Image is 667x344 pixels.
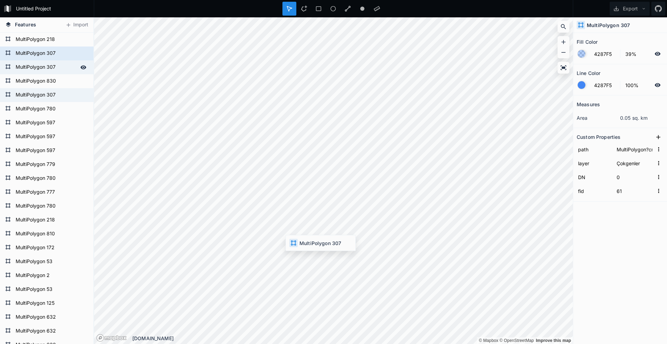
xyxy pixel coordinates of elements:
[615,172,654,182] input: Empty
[132,335,573,342] div: [DOMAIN_NAME]
[615,186,654,196] input: Empty
[577,99,600,110] h2: Measures
[620,114,664,121] dd: 0.05 sq. km
[587,22,630,29] h4: MultiPolygon 307
[577,68,600,78] h2: Line Color
[577,132,620,142] h2: Custom Properties
[615,158,654,168] input: Empty
[577,36,598,47] h2: Fill Color
[479,338,498,343] a: Mapbox
[536,338,571,343] a: Map feedback
[577,158,612,168] input: Name
[577,114,620,121] dt: area
[500,338,534,343] a: OpenStreetMap
[610,2,650,16] button: Export
[62,19,92,31] button: Import
[15,21,36,28] span: Features
[615,144,654,154] input: Empty
[577,186,612,196] input: Name
[577,172,612,182] input: Name
[577,144,612,154] input: Name
[96,334,127,342] a: Mapbox logo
